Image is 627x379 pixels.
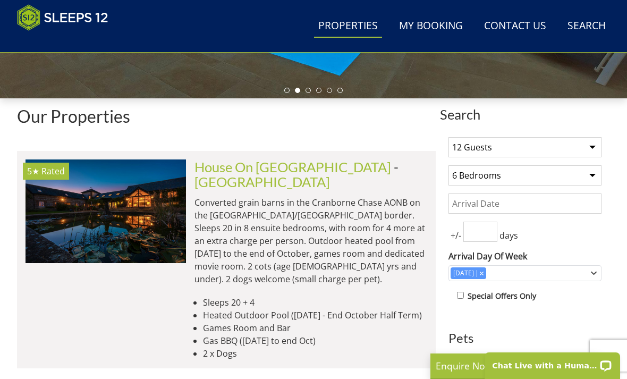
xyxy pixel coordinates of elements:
[448,193,601,214] input: Arrival Date
[478,346,627,379] iframe: LiveChat chat widget
[448,265,601,281] div: Combobox
[395,14,467,38] a: My Booking
[26,159,186,263] img: house-on-the-hill-large-holiday-home-accommodation-wiltshire-sleeps-16.original.jpg
[563,14,610,38] a: Search
[26,159,186,263] a: 5★ Rated
[436,359,595,373] p: Enquire Now
[203,347,427,360] li: 2 x Dogs
[203,322,427,334] li: Games Room and Bar
[41,165,65,177] span: Rated
[194,174,330,190] a: [GEOGRAPHIC_DATA]
[448,229,463,242] span: +/-
[314,14,382,38] a: Properties
[448,331,601,345] h3: Pets
[12,37,123,46] iframe: Customer reviews powered by Trustpilot
[451,268,477,278] div: [DATE]
[203,334,427,347] li: Gas BBQ ([DATE] to end Oct)
[194,196,427,285] p: Converted grain barns in the Cranborne Chase AONB on the [GEOGRAPHIC_DATA]/[GEOGRAPHIC_DATA] bord...
[497,229,520,242] span: days
[17,107,436,125] h1: Our Properties
[480,14,550,38] a: Contact Us
[17,4,108,31] img: Sleeps 12
[203,309,427,322] li: Heated Outdoor Pool ([DATE] - End October Half Term)
[194,159,391,175] a: House On [GEOGRAPHIC_DATA]
[203,296,427,309] li: Sleeps 20 + 4
[27,165,39,177] span: House On The Hill has a 5 star rating under the Quality in Tourism Scheme
[194,159,399,190] span: -
[448,250,601,263] label: Arrival Day Of Week
[440,107,610,122] span: Search
[468,290,536,302] label: Special Offers Only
